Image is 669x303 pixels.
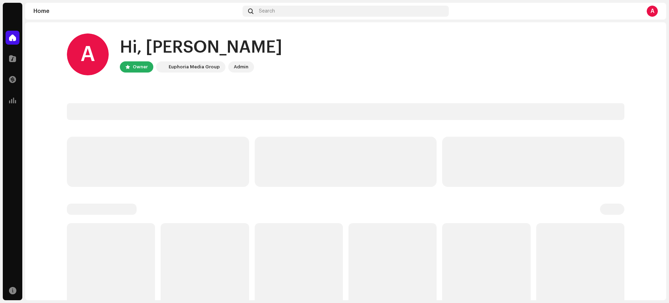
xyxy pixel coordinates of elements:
div: Admin [234,63,248,71]
div: A [647,6,658,17]
div: Owner [133,63,148,71]
div: Hi, [PERSON_NAME] [120,36,282,59]
div: Home [33,8,240,14]
div: A [67,33,109,75]
img: de0d2825-999c-4937-b35a-9adca56ee094 [157,63,166,71]
span: Search [259,8,275,14]
div: Euphoria Media Group [169,63,220,71]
